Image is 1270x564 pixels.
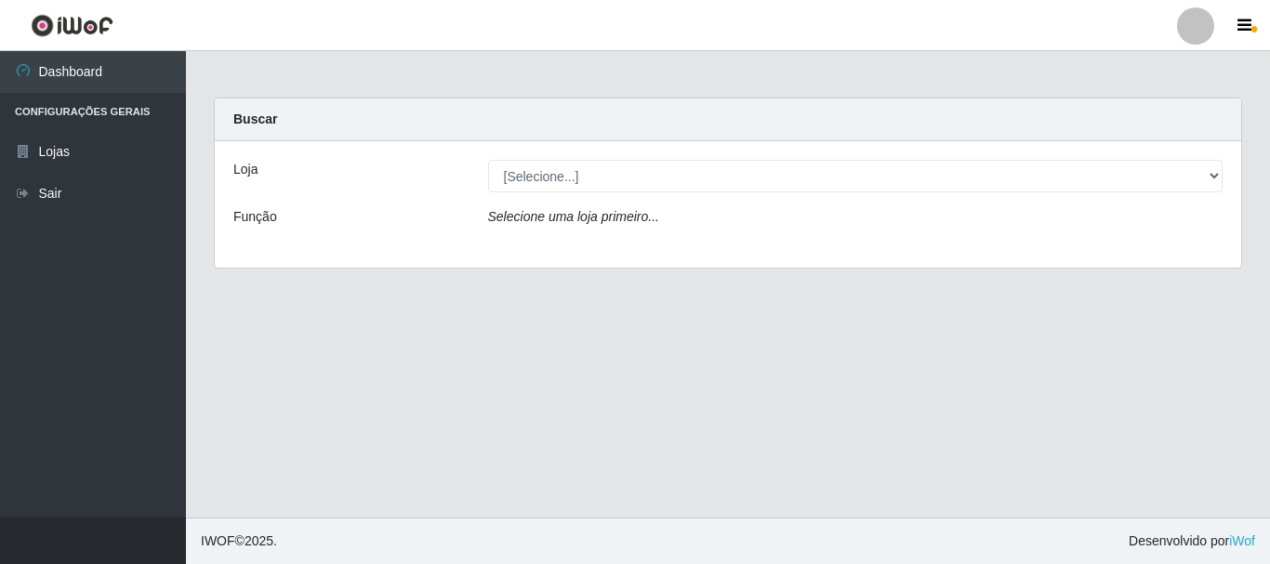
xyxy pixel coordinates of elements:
span: Desenvolvido por [1129,531,1255,551]
label: Função [233,207,277,227]
a: iWof [1229,533,1255,548]
i: Selecione uma loja primeiro... [488,209,659,224]
strong: Buscar [233,111,277,126]
img: CoreUI Logo [31,14,113,37]
label: Loja [233,160,258,179]
span: © 2025 . [201,531,277,551]
span: IWOF [201,533,235,548]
